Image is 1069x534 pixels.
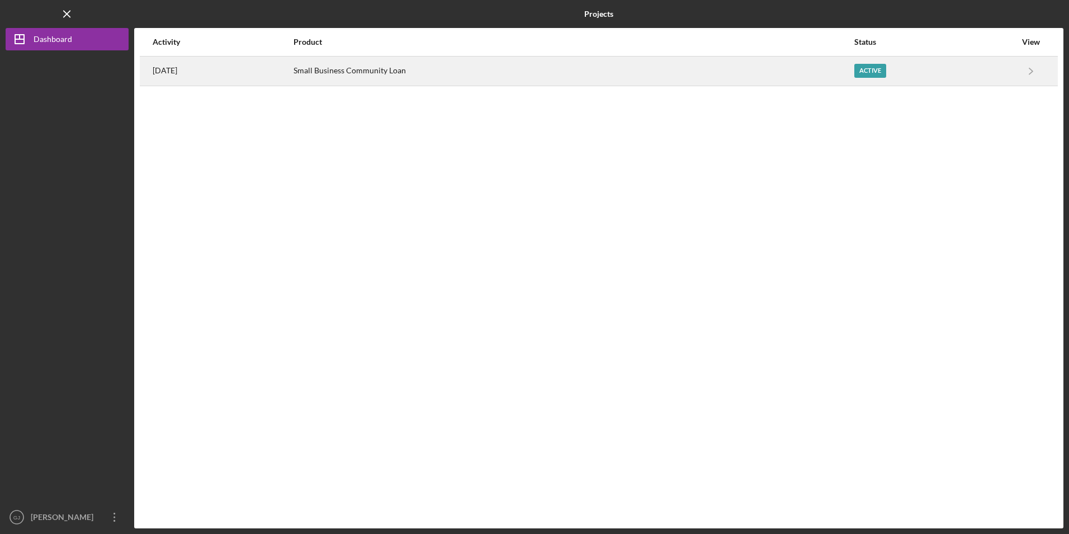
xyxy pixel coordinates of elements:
div: Activity [153,38,292,46]
div: Product [294,38,853,46]
button: GJ[PERSON_NAME] [6,506,129,528]
div: [PERSON_NAME] [28,506,101,531]
div: Dashboard [34,28,72,53]
div: View [1017,38,1045,46]
div: Status [854,38,1016,46]
div: Active [854,64,886,78]
b: Projects [584,10,613,18]
text: GJ [13,514,20,521]
button: Dashboard [6,28,129,50]
time: 2025-08-13 18:42 [153,66,177,75]
div: Small Business Community Loan [294,57,853,85]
